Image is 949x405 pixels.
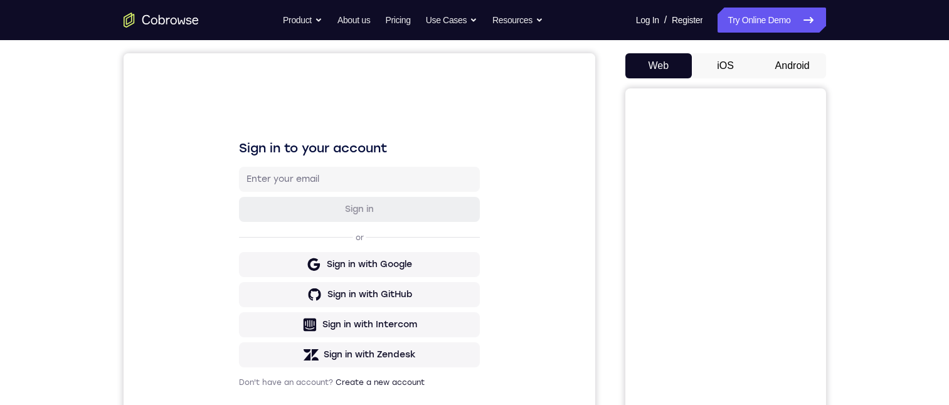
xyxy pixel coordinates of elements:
span: / [664,13,667,28]
a: Log In [636,8,659,33]
button: Sign in with GitHub [115,229,356,254]
a: Register [672,8,702,33]
button: Web [625,53,692,78]
button: Android [759,53,826,78]
p: Don't have an account? [115,324,356,334]
div: Sign in with Google [203,205,289,218]
button: Use Cases [426,8,477,33]
button: iOS [692,53,759,78]
button: Product [283,8,322,33]
button: Sign in with Zendesk [115,289,356,314]
div: Sign in with GitHub [204,235,289,248]
button: Sign in with Google [115,199,356,224]
a: Try Online Demo [718,8,825,33]
div: Sign in with Intercom [199,265,294,278]
div: Sign in with Zendesk [200,295,292,308]
button: Resources [492,8,543,33]
p: or [230,179,243,189]
a: Go to the home page [124,13,199,28]
a: About us [337,8,370,33]
button: Sign in with Intercom [115,259,356,284]
a: Create a new account [212,325,301,334]
a: Pricing [385,8,410,33]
